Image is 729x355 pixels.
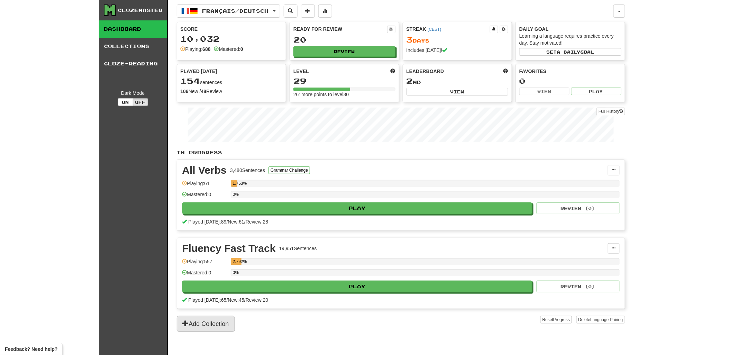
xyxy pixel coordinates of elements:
div: 20 [293,35,395,44]
a: Cloze-Reading [99,55,167,72]
div: Clozemaster [118,7,163,14]
button: DeleteLanguage Pairing [576,316,625,324]
button: Search sentences [284,4,298,18]
span: / [244,297,246,303]
span: 3 [407,35,413,44]
button: Add sentence to collection [301,4,315,18]
div: 3,480 Sentences [230,167,265,174]
span: Played [DATE]: 65 [188,297,226,303]
span: This week in points, UTC [503,68,508,75]
button: Play [571,88,621,95]
div: Streak [407,26,490,33]
div: 19,951 Sentences [279,245,317,252]
span: / [244,219,246,225]
strong: 0 [240,46,243,52]
span: Language Pairing [590,317,623,322]
div: Playing: 557 [182,258,227,270]
span: a daily [557,49,580,54]
div: 261 more points to level 30 [293,91,395,98]
button: Grammar Challenge [268,166,310,174]
strong: 48 [201,89,207,94]
span: Score more points to level up [391,68,395,75]
div: Dark Mode [104,90,162,97]
a: Collections [99,38,167,55]
span: Review: 20 [246,297,268,303]
strong: 106 [181,89,189,94]
div: Daily Goal [519,26,621,33]
div: Favorites [519,68,621,75]
button: View [407,88,509,95]
button: More stats [318,4,332,18]
span: 154 [181,76,200,86]
span: Progress [553,317,570,322]
button: Play [182,281,532,292]
span: New: 61 [228,219,244,225]
span: Review: 28 [246,219,268,225]
a: Dashboard [99,20,167,38]
div: Day s [407,35,509,44]
button: Seta dailygoal [519,48,621,56]
div: 0 [519,77,621,85]
div: 2.792% [233,258,242,265]
span: Leaderboard [407,68,444,75]
div: Mastered: [214,46,243,53]
div: 10,032 [181,35,283,43]
button: Review (0) [537,281,620,292]
button: Off [133,98,148,106]
strong: 688 [202,46,210,52]
button: Add Collection [177,316,235,332]
div: Score [181,26,283,33]
span: 2 [407,76,413,86]
div: Mastered: 0 [182,269,227,281]
div: All Verbs [182,165,227,175]
button: Review [293,46,395,57]
button: Review (0) [537,202,620,214]
button: On [118,98,133,106]
div: New / Review [181,88,283,95]
a: (CEST) [428,27,441,32]
div: Includes [DATE]! [407,47,509,54]
span: New: 45 [228,297,244,303]
div: sentences [181,77,283,86]
span: Played [DATE]: 89 [188,219,226,225]
button: Play [182,202,532,214]
button: ResetProgress [540,316,572,324]
div: 1.753% [233,180,237,187]
a: Full History [596,108,625,115]
div: nd [407,77,509,86]
span: Français / Deutsch [202,8,268,14]
div: Ready for Review [293,26,387,33]
span: / [227,219,228,225]
div: Fluency Fast Track [182,243,276,254]
div: 29 [293,77,395,85]
div: Playing: [181,46,211,53]
button: Français/Deutsch [177,4,280,18]
span: / [227,297,228,303]
span: Level [293,68,309,75]
div: Learning a language requires practice every day. Stay motivated! [519,33,621,46]
p: In Progress [177,149,625,156]
button: View [519,88,569,95]
div: Mastered: 0 [182,191,227,202]
span: Played [DATE] [181,68,217,75]
div: Playing: 61 [182,180,227,191]
span: Open feedback widget [5,346,57,353]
